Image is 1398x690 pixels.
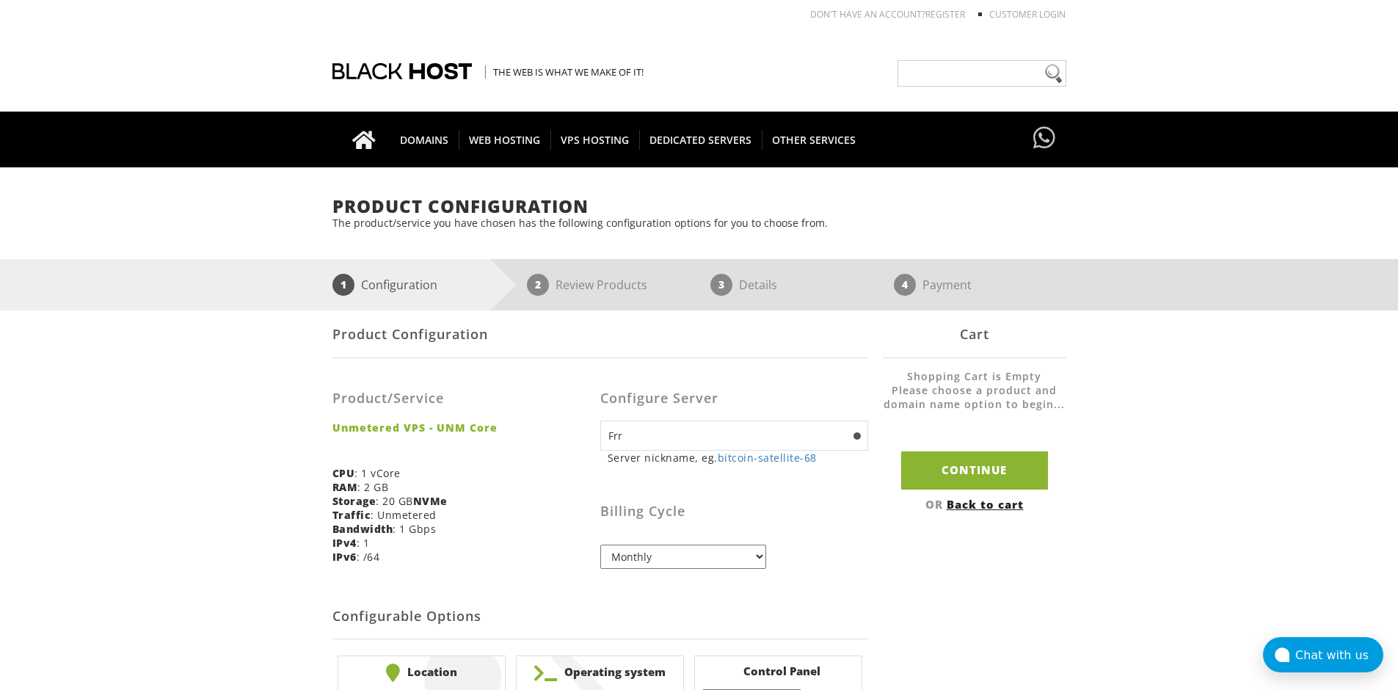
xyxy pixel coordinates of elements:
[788,8,965,21] li: Don't have an account?
[710,274,732,296] span: 3
[1030,112,1059,166] a: Have questions?
[718,451,817,465] a: bitcoin-satellite-68
[739,274,777,296] p: Details
[608,451,868,465] small: Server nickname, eg.
[332,421,589,435] strong: Unmetered VPS - UNM Core
[600,421,868,451] input: Hostname
[332,216,1066,230] p: The product/service you have chosen has the following configuration options for you to choose from.
[883,310,1066,358] div: Cart
[883,369,1066,426] li: Shopping Cart is Empty Please choose a product and domain name option to begin...
[898,60,1066,87] input: Need help?
[332,595,868,639] h2: Configurable Options
[459,130,551,150] span: WEB HOSTING
[762,130,866,150] span: OTHER SERVICES
[332,536,357,550] b: IPv4
[894,274,916,296] span: 4
[332,310,868,358] div: Product Configuration
[1295,648,1383,662] div: Chat with us
[901,451,1048,489] input: Continue
[413,494,448,508] b: NVMe
[338,112,390,167] a: Go to homepage
[925,8,965,21] a: REGISTER
[524,664,676,682] b: Operating system
[762,112,866,167] a: OTHER SERVICES
[922,274,972,296] p: Payment
[332,274,354,296] span: 1
[1263,637,1383,672] button: Chat with us
[332,480,358,494] b: RAM
[459,112,551,167] a: WEB HOSTING
[390,130,459,150] span: DOMAINS
[332,369,600,575] div: : 1 vCore : 2 GB : 20 GB : Unmetered : 1 Gbps : 1 : /64
[600,391,868,406] h3: Configure Server
[947,497,1024,512] a: Back to cart
[332,522,393,536] b: Bandwidth
[989,8,1066,21] a: Customer Login
[639,112,762,167] a: DEDICATED SERVERS
[600,504,868,519] h3: Billing Cycle
[346,664,498,682] b: Location
[883,497,1066,512] div: OR
[332,466,355,480] b: CPU
[390,112,459,167] a: DOMAINS
[639,130,762,150] span: DEDICATED SERVERS
[332,494,376,508] b: Storage
[485,65,644,79] span: The Web is what we make of it!
[702,664,854,678] b: Control Panel
[332,508,371,522] b: Traffic
[527,274,549,296] span: 2
[556,274,647,296] p: Review Products
[550,130,640,150] span: VPS HOSTING
[332,391,589,406] h3: Product/Service
[332,550,357,564] b: IPv6
[361,274,437,296] p: Configuration
[332,197,1066,216] h1: Product Configuration
[550,112,640,167] a: VPS HOSTING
